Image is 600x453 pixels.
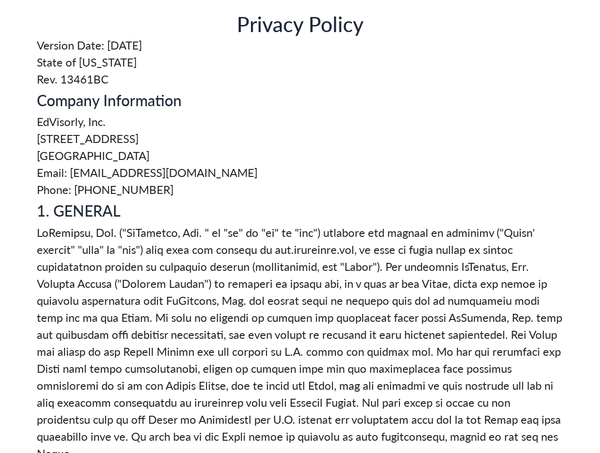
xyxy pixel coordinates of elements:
span: EdVisorly, Inc. [37,113,563,130]
h5: 1. GENERAL [37,201,563,219]
span: Rev. 13461BC [37,70,563,87]
h5: Company Information [37,91,563,109]
span: Version Date: [DATE] [37,36,563,53]
span: [STREET_ADDRESS] [37,130,563,147]
span: Phone: [PHONE_NUMBER] [37,181,563,198]
span: Email: [EMAIL_ADDRESS][DOMAIN_NAME] [37,164,563,181]
span: State of [US_STATE] [37,53,563,70]
span: [GEOGRAPHIC_DATA] [37,147,563,164]
h3: Privacy Policy [37,11,563,36]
